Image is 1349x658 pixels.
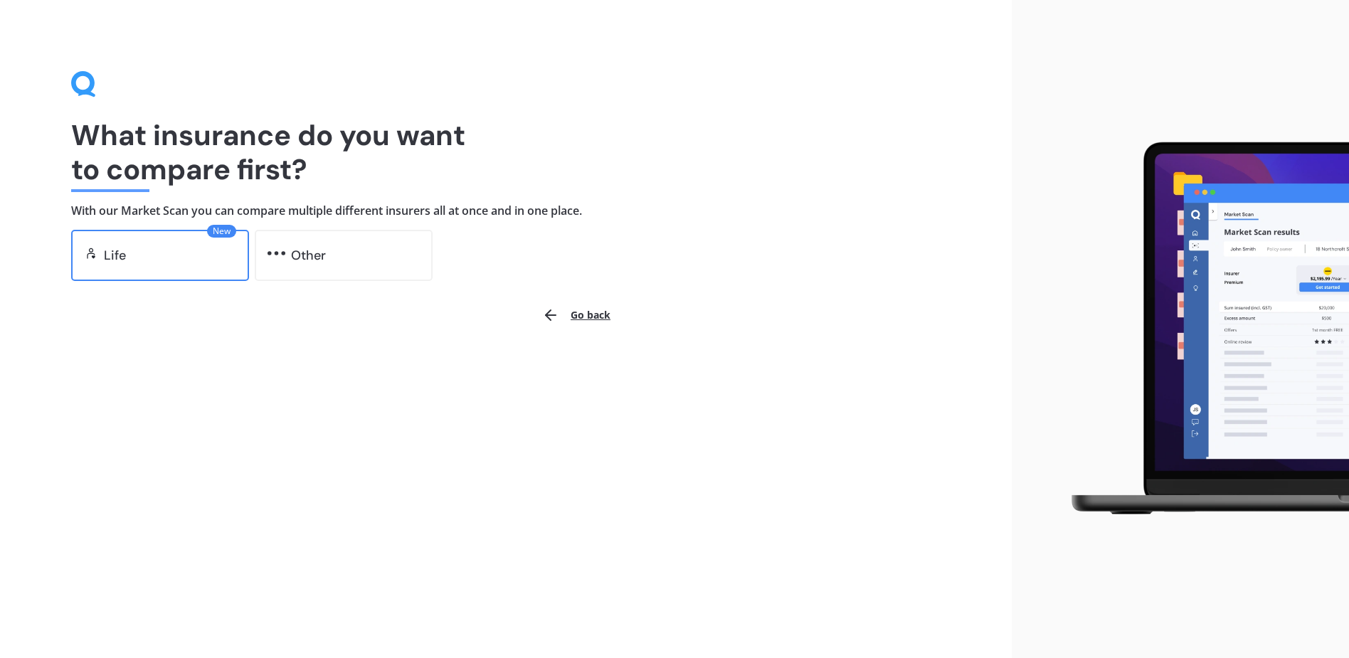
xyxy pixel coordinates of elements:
[1051,134,1349,525] img: laptop.webp
[104,248,126,262] div: Life
[291,248,326,262] div: Other
[534,298,619,332] button: Go back
[71,203,941,218] h4: With our Market Scan you can compare multiple different insurers all at once and in one place.
[71,118,941,186] h1: What insurance do you want to compare first?
[84,246,98,260] img: life.f720d6a2d7cdcd3ad642.svg
[207,225,236,238] span: New
[268,246,285,260] img: other.81dba5aafe580aa69f38.svg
